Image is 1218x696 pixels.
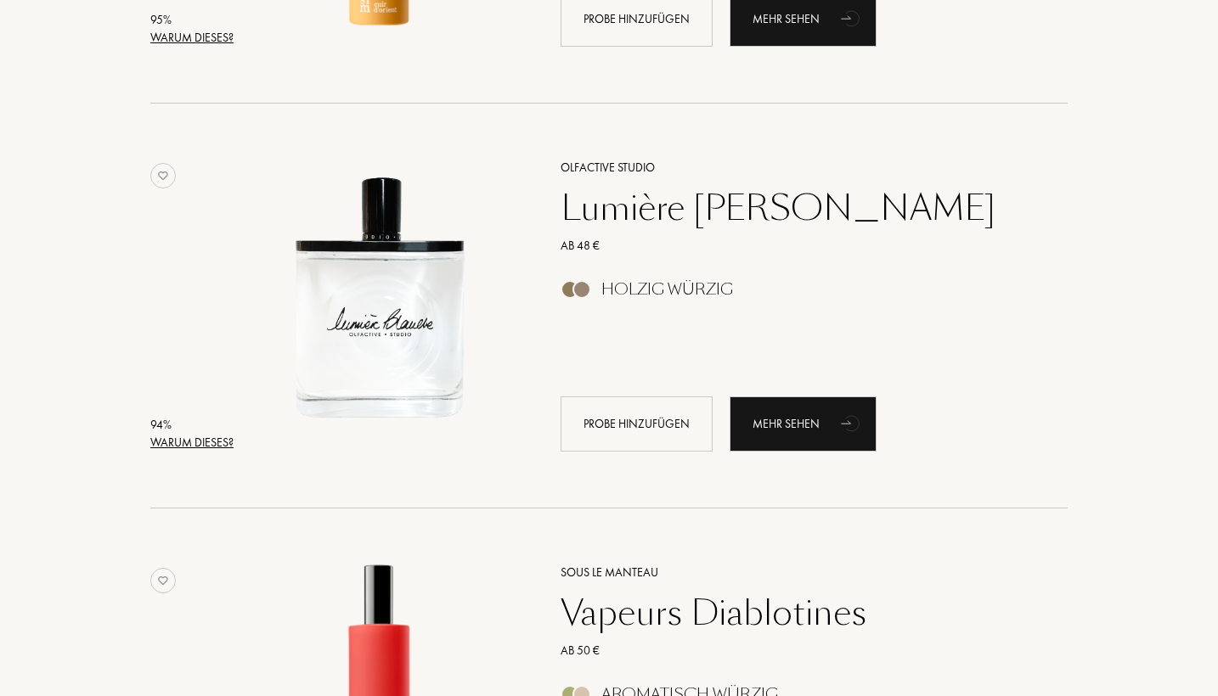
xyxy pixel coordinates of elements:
div: Warum dieses? [150,29,234,47]
div: Holzig Würzig [601,280,733,299]
img: no_like_p.png [150,568,176,593]
div: 95 % [150,11,234,29]
a: Lumière [PERSON_NAME] [548,188,1043,228]
a: Vapeurs Diablotines [548,592,1043,633]
a: Lumière Blanche Olfactive Studio [238,138,535,471]
div: animation [835,1,869,35]
div: 94 % [150,416,234,434]
a: Sous le Manteau [548,564,1043,581]
img: no_like_p.png [150,163,176,188]
div: animation [835,406,869,440]
a: Olfactive Studio [548,159,1043,177]
div: Warum dieses? [150,434,234,452]
img: Lumière Blanche Olfactive Studio [238,156,521,439]
a: Ab 50 € [548,642,1043,660]
div: Mehr sehen [730,396,877,452]
a: Ab 48 € [548,237,1043,255]
div: Probe hinzufügen [561,396,713,452]
a: Mehr sehenanimation [730,396,877,452]
a: Holzig Würzig [548,285,1043,303]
